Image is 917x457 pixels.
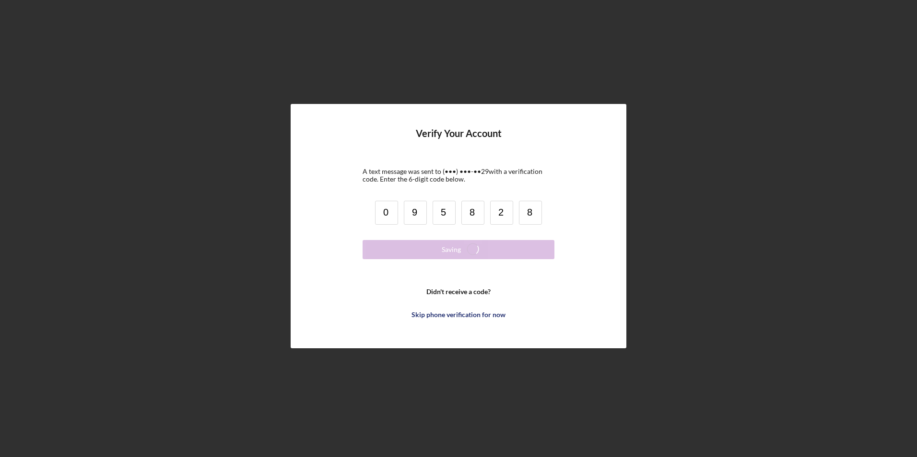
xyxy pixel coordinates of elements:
h4: Verify Your Account [416,128,502,153]
div: A text message was sent to (•••) •••-•• 29 with a verification code. Enter the 6-digit code below. [363,168,554,183]
button: Skip phone verification for now [363,305,554,324]
div: Saving [442,240,461,259]
a: Skip phone verification for now [363,300,554,324]
div: Skip phone verification for now [411,305,506,324]
button: Saving [363,240,554,259]
b: Didn't receive a code? [426,288,491,296]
